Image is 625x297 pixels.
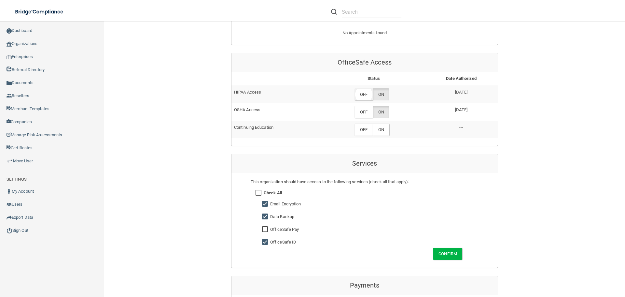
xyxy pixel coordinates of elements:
img: icon-export.b9366987.png [7,215,12,220]
img: ic-search.3b580494.png [331,9,337,15]
iframe: Drift Widget Chat Controller [512,251,617,277]
p: [DATE] [427,88,495,96]
th: Status [323,72,425,85]
img: briefcase.64adab9b.png [7,158,13,164]
label: OFF [354,124,373,136]
img: enterprise.0d942306.png [7,55,12,59]
div: OfficeSafe Access [231,53,498,72]
img: icon-documents.8dae5593.png [7,81,12,86]
label: Data Backup [270,213,294,221]
div: No Appointments found [231,29,498,45]
div: Services [231,154,498,173]
img: icon-users.e205127d.png [7,202,12,207]
img: ic_dashboard_dark.d01f4a41.png [7,28,12,34]
img: ic_user_dark.df1a06c3.png [7,189,12,194]
img: ic_power_dark.7ecde6b1.png [7,228,12,233]
label: OfficeSafe ID [270,238,296,246]
label: SETTINGS [7,175,27,183]
input: Search [342,6,401,18]
label: Email Encryption [270,200,301,208]
td: OSHA Access [231,103,323,121]
p: [DATE] [427,106,495,114]
label: ON [373,124,389,136]
div: This organization should have access to the following services (check all that apply): [251,178,479,186]
label: ON [373,88,389,100]
td: Continuing Education [231,121,323,138]
img: bridge_compliance_login_screen.278c3ca4.svg [10,5,70,19]
button: Confirm [433,248,462,260]
label: OFF [354,106,373,118]
label: ON [373,106,389,118]
th: Date Authorized [425,72,498,85]
label: OfficeSafe Pay [270,226,299,233]
label: OFF [354,88,373,100]
td: HIPAA Access [231,85,323,103]
img: organization-icon.f8decf85.png [7,41,12,47]
div: Payments [231,276,498,295]
strong: Check All [264,190,282,195]
p: --- [427,124,495,131]
img: ic_reseller.de258add.png [7,93,12,98]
